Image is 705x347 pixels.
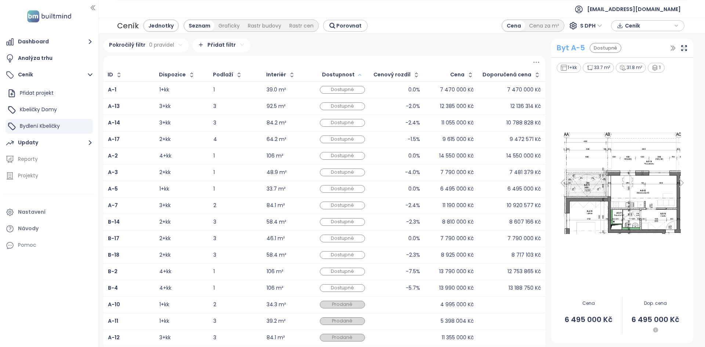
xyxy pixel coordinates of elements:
span: Ceník [625,20,672,31]
span: 6 495 000 Kč [556,314,622,325]
div: 1 [213,153,257,158]
span: Dop. cena [622,300,689,307]
a: A-11 [108,319,118,323]
a: A-5 [108,187,118,191]
b: A-14 [108,119,120,126]
a: Nastavení [4,205,95,220]
div: Pomoc [18,241,36,250]
div: Přidat projekt [20,88,54,98]
span: [EMAIL_ADDRESS][DOMAIN_NAME] [587,0,681,18]
div: 8 810 000 Kč [442,220,474,224]
div: 0.0% [408,187,420,191]
div: Projekty [18,171,38,180]
a: A-2 [108,153,118,158]
div: Dostupné [320,135,365,143]
div: 9 472 571 Kč [510,137,541,142]
div: 8 925 000 Kč [441,253,474,257]
img: Floor plan [556,130,689,236]
div: Bydlení Kbeličky [6,119,93,134]
b: B-2 [108,268,117,275]
div: -7.5% [406,269,420,274]
div: Dostupné [320,169,365,176]
div: 3 [213,319,257,323]
div: 1+kk [159,302,169,307]
b: B-14 [108,218,120,225]
div: 11 055 000 Kč [441,120,474,125]
div: 12 385 000 Kč [440,104,474,109]
a: A-13 [108,104,120,109]
span: Porovnat [336,22,362,30]
div: Dostupné [320,86,365,94]
div: 64.2 m² [267,137,286,142]
b: A-17 [108,135,120,143]
div: 2+kk [159,253,171,257]
div: 84.1 m² [267,335,285,340]
div: Interiér [266,72,286,77]
div: 7 470 000 Kč [440,87,474,92]
div: 39.0 m² [267,87,286,92]
div: 48.9 m² [267,170,287,175]
div: 58.4 m² [267,220,286,224]
div: Cenový rozdíl [373,72,411,77]
div: Analýza trhu [18,54,53,63]
div: Prodané [320,334,365,341]
div: 1+kk [159,87,169,92]
div: Cena [450,72,464,77]
div: -2.0% [406,104,420,109]
div: Dostupné [320,119,365,127]
div: Dispozice [159,72,186,77]
div: Doporučená cena [482,72,531,77]
div: -2.3% [406,253,420,257]
div: 7 790 000 Kč [507,236,541,241]
div: Návody [18,224,39,233]
div: Podlaží [213,72,233,77]
div: Updaty [18,138,38,147]
div: 0.0% [408,87,420,92]
div: 8 717 103 Kč [511,253,541,257]
div: Nastavení [18,207,46,217]
div: 1+kk [159,187,169,191]
div: 3+kk [159,104,171,109]
div: 13 990 000 Kč [439,286,474,290]
div: 3 [213,253,257,257]
div: Dostupnost [322,72,355,77]
a: A-3 [108,170,118,175]
div: 1 [213,286,257,290]
div: 1 [213,187,257,191]
b: A-7 [108,202,118,209]
div: 3+kk [159,203,171,208]
div: 84.2 m² [267,120,286,125]
div: 39.2 m² [267,319,286,323]
a: A-7 [108,203,118,208]
div: -5.7% [406,286,420,290]
span: S DPH [580,20,602,31]
div: -2.3% [406,220,420,224]
button: Porovnat [323,20,368,32]
div: Reporty [18,155,38,164]
div: 7 790 000 Kč [440,236,474,241]
button: Updaty [4,135,95,150]
div: 1 [213,87,257,92]
div: 0.0% [408,153,420,158]
div: 46.1 m² [267,236,285,241]
b: B-17 [108,235,119,242]
div: 2 [213,203,257,208]
div: 34.3 m² [267,302,286,307]
div: 7 470 000 Kč [507,87,541,92]
div: Přidat filtr [192,39,250,52]
div: Rastr budovy [244,21,285,31]
div: Rastr cen [285,21,318,31]
div: 2+kk [159,170,171,175]
div: 3 [213,236,257,241]
div: 3 [213,220,257,224]
b: A-13 [108,102,120,110]
div: 4 995 000 Kč [440,302,474,307]
div: 2+kk [159,236,171,241]
a: Byt A-5 [557,42,585,54]
div: -2.4% [405,203,420,208]
div: Prodané [320,301,365,308]
div: Přidat projekt [6,86,93,101]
